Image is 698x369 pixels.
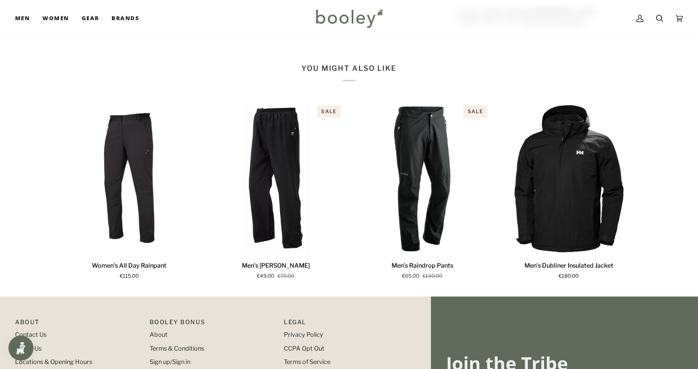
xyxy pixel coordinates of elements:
[60,101,199,255] a: Women's All Day Rainpant
[353,101,492,255] img: Maier Sports Men's Raindrop Pants Black - Booley Galway
[82,14,99,23] span: Gear
[15,331,47,338] a: Contact Us
[559,273,579,280] span: €180.00
[500,101,638,255] a: Men's Dubliner Insulated Jacket
[60,101,199,255] product-grid-item-variant: 8 / Short / Black
[500,101,638,280] product-grid-item: Men's Dubliner Insulated Jacket
[150,345,204,352] a: Terms & Conditions
[60,258,199,280] a: Women's All Day Rainpant
[60,101,199,255] img: Sprayway Women's All Day Rainpant Black - Booley Galway
[150,331,168,338] a: About
[353,101,492,280] product-grid-item: Men's Raindrop Pants
[284,358,330,366] a: Terms of Service
[207,101,345,255] product-grid-item-variant: Small / Short / Black
[15,358,92,366] a: Locations & Opening Hours
[312,6,386,31] img: Booley
[317,106,340,118] div: Sale
[15,14,30,23] span: Men
[353,258,492,280] a: Men's Raindrop Pants
[92,261,166,271] p: Women's All Day Rainpant
[207,101,345,255] img: Sprayway Men's Santiago Rainpant Black - Booley Galway
[42,14,69,23] span: Women
[207,258,345,280] a: Men's Santiago Rainpant
[150,317,276,330] p: Booley Bonus
[392,261,453,271] p: Men's Raindrop Pants
[242,261,310,271] p: Men's [PERSON_NAME]
[278,273,294,280] span: €70.00
[500,101,638,255] img: Helly Hansen Men's Dubliner Insulated Jacket Black - Booley Galway
[60,64,638,81] h2: You might also like
[402,273,419,280] span: €65.00
[60,101,199,280] product-grid-item: Women's All Day Rainpant
[500,101,638,255] product-grid-item-variant: Small / Black
[284,345,324,352] a: CCPA Opt Out
[15,317,141,330] p: Pipeline_Footer Main
[284,331,323,338] a: Privacy Policy
[150,358,190,366] a: Sign up/Sign in
[207,101,345,280] product-grid-item: Men's Santiago Rainpant
[423,273,442,280] span: €130.00
[112,14,139,23] span: Brands
[353,101,492,255] product-grid-item-variant: 32 / Short / Black
[284,317,410,330] p: Pipeline_Footer Sub
[464,106,487,118] div: Sale
[524,261,613,271] p: Men's Dubliner Insulated Jacket
[120,273,139,280] span: €115.00
[207,101,345,255] a: Men's Santiago Rainpant
[500,258,638,280] a: Men's Dubliner Insulated Jacket
[8,335,34,361] iframe: Button to open loyalty program pop-up
[257,273,274,280] span: €49.00
[353,101,492,255] a: Men's Raindrop Pants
